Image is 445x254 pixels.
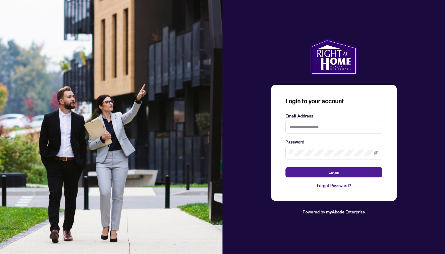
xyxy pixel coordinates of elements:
label: Password [285,139,382,145]
span: Login [328,167,339,177]
span: Powered by [303,209,325,214]
img: ma-logo [310,39,357,75]
h3: Login to your account [285,97,382,105]
a: myAbode [326,209,344,215]
span: eye-invisible [374,151,378,155]
span: Enterprise [345,209,365,214]
label: Email Address [285,113,382,119]
button: Login [285,167,382,177]
a: Forgot Password? [285,182,382,189]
